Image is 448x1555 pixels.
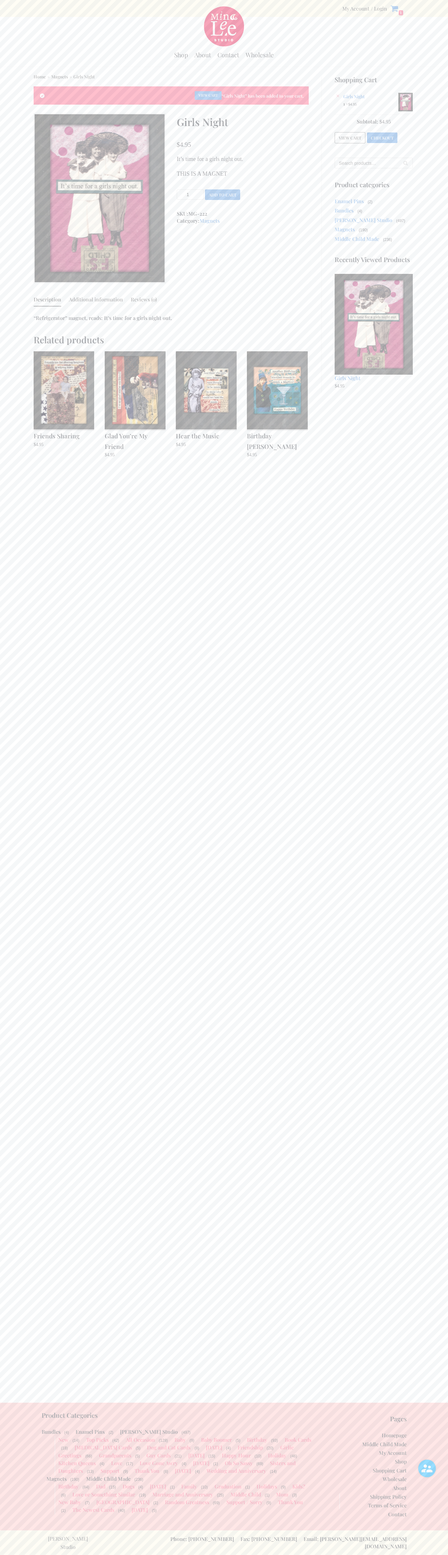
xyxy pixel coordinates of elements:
a: About [393,1485,407,1491]
a: Middle Child Made [86,1475,131,1482]
img: Girls Night [398,93,413,111]
a: Top Picks [86,1436,109,1443]
h2: Glad You’re My Friend [105,429,165,451]
span: (5) [151,1508,157,1513]
div: Secondary Menu [342,5,387,12]
a: Happy Hour [222,1452,251,1459]
span: Girls Night [335,375,361,381]
span: (1) [245,1484,251,1490]
span: $ [105,452,107,457]
a: Shopping Cart [373,1467,407,1474]
span: (497) [395,218,406,224]
span: $ [177,141,180,148]
span: (93) [270,1438,278,1443]
a: [DATE] [188,1452,205,1459]
span: (2) [108,1430,114,1435]
a: [DATE] [150,1483,166,1490]
span: $ [247,452,249,457]
span: (5) [235,1438,241,1443]
a: [PERSON_NAME] Studio [335,217,392,223]
span: (5) [135,1445,141,1451]
bdi: 4.95 [348,102,356,107]
p: It’s time for a girls night out. [177,155,309,163]
a: View cart [335,132,365,143]
span: $ [34,442,36,447]
a: Mom [276,1491,288,1498]
span: (18) [60,1445,68,1451]
span: (1) [213,1461,219,1467]
a: Home [34,74,46,79]
a: [DATE] [206,1444,222,1451]
a: New Baby [58,1499,81,1505]
a: The Newest Cards [72,1506,114,1513]
a: Thank You [134,1467,159,1474]
a: Magnets [200,217,220,224]
span: (4) [138,1484,144,1490]
span: (3) [291,1492,297,1498]
a: View cart [195,91,222,100]
button: Add to cart [205,189,240,200]
img: Glad You're My Friend [105,351,165,429]
span: (4) [64,1430,70,1435]
a: Magnets [51,74,68,79]
p: Product categories [335,181,413,188]
img: user.png [418,1460,436,1477]
span: $ [176,442,178,447]
a: Remove Girls Night from cart [335,93,341,99]
span: (4) [225,1445,232,1451]
a: Girls Night [343,93,413,100]
a: 1 [390,4,403,12]
span: (14) [72,1438,80,1443]
span: (4) [194,1469,200,1474]
a: Contact [388,1511,407,1518]
span: (2) [367,199,373,205]
h2: Birthday [PERSON_NAME] [247,429,307,451]
a: [DATE] [175,1467,191,1474]
a: My Account / Login [342,5,387,12]
bdi: 4.95 [34,442,44,447]
img: Hear the Music [176,351,236,429]
span: » [68,74,73,79]
a: All Occasion [126,1436,155,1443]
p: Recently Viewed Products [335,256,413,263]
a: Graduation [215,1483,241,1490]
h2: Related products [34,332,309,347]
a: Enamel Pins [335,198,364,204]
input: Product quantity [177,189,204,200]
a: Glad You’re My Friend $4.95 [105,351,165,459]
a: Bundles [335,207,354,214]
a: Guy Cards [146,1452,171,1459]
a: Support [101,1467,119,1474]
bdi: 4.95 [177,141,191,148]
a: Love or Something Similar [72,1491,135,1498]
p: Pages [326,1415,407,1422]
a: Thank You [278,1499,303,1505]
span: (1) [169,1484,175,1490]
span: (497) [181,1430,191,1435]
span: (19) [138,1492,146,1498]
a: Friendship [238,1444,263,1451]
a: My Account [379,1449,407,1456]
span: (4) [99,1461,105,1467]
strong: Subtotal: [357,118,378,125]
a: Wholesale [246,51,274,59]
a: Baby [175,1436,186,1443]
a: Enamel Pins [76,1428,105,1435]
bdi: 4.95 [247,452,257,457]
a: Dog and Cat Cards [147,1444,191,1451]
a: Friends Sharing $4.95 [34,351,94,448]
span: 1 × [343,101,356,107]
a: Terms of Service [368,1502,407,1509]
a: Oh So Sassy [225,1460,253,1466]
h2: Friends Sharing [34,429,94,441]
a: Dogs [123,1483,134,1490]
a: Love [111,1460,122,1466]
a: Wedding and Anniversary [207,1467,266,1474]
a: Kitchen Queens [58,1460,96,1466]
span: SKU: [177,210,309,217]
span: (20) [266,1445,274,1451]
p: Phone: [PHONE_NUMBER] Fax: [PHONE_NUMBER] Email: [PERSON_NAME][EMAIL_ADDRESS][DOMAIN_NAME] [138,1535,407,1550]
a: [DATE] [132,1506,148,1513]
div: “Girls Night” has been added to your cart. [34,86,309,105]
button: Search [398,158,413,168]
